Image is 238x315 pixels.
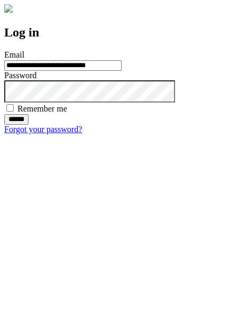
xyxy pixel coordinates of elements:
[4,4,13,13] img: logo-4e3dc11c47720685a147b03b5a06dd966a58ff35d612b21f08c02c0306f2b779.png
[4,71,36,80] label: Password
[4,25,234,40] h2: Log in
[4,50,24,59] label: Email
[17,104,67,113] label: Remember me
[4,125,82,134] a: Forgot your password?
